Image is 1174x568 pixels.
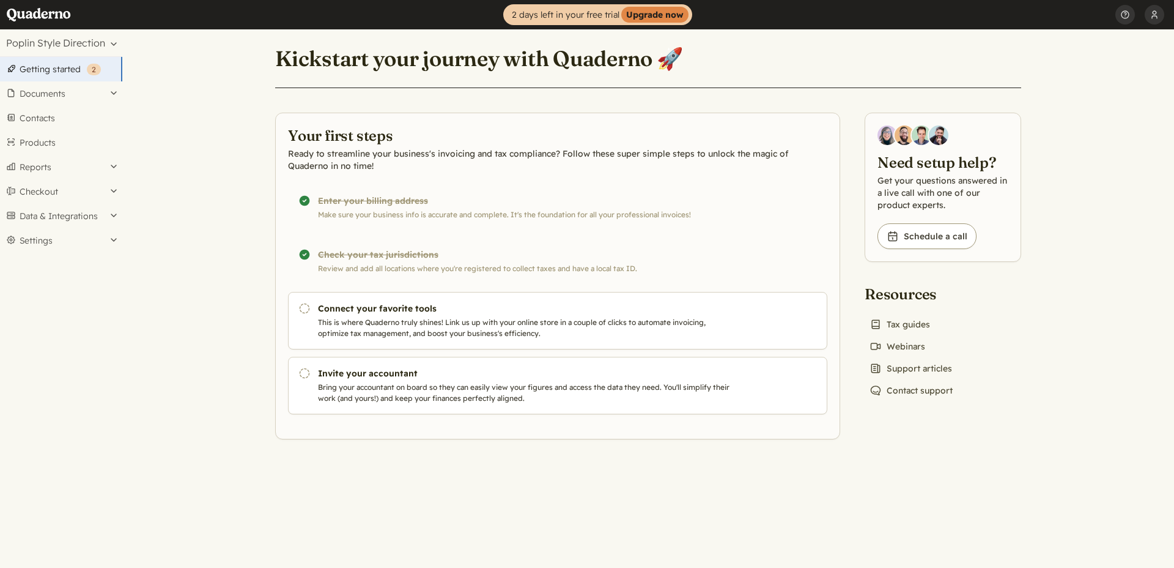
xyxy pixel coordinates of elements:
a: Schedule a call [877,223,976,249]
strong: Upgrade now [621,7,689,23]
h3: Connect your favorite tools [318,302,735,315]
span: 2 [92,65,96,74]
a: Tax guides [865,316,935,333]
h1: Kickstart your journey with Quaderno 🚀 [275,45,683,72]
p: Bring your accountant on board so they can easily view your figures and access the data they need... [318,382,735,404]
h2: Need setup help? [877,152,1008,172]
a: Support articles [865,360,957,377]
a: Invite your accountant Bring your accountant on board so they can easily view your figures and ac... [288,357,827,414]
h3: Invite your accountant [318,367,735,379]
h2: Your first steps [288,125,827,145]
h2: Resources [865,284,958,304]
p: Ready to streamline your business's invoicing and tax compliance? Follow these super simple steps... [288,148,827,172]
img: Jairo Fumero, Account Executive at Quaderno [895,125,914,145]
p: This is where Quaderno truly shines! Link us up with your online store in a couple of clicks to a... [318,317,735,339]
p: Get your questions answered in a live call with one of our product experts. [877,174,1008,211]
a: Connect your favorite tools This is where Quaderno truly shines! Link us up with your online stor... [288,292,827,349]
img: Ivo Oltmans, Business Developer at Quaderno [912,125,931,145]
img: Diana Carrasco, Account Executive at Quaderno [877,125,897,145]
a: Webinars [865,338,930,355]
img: Javier Rubio, DevRel at Quaderno [929,125,948,145]
a: 2 days left in your free trialUpgrade now [503,4,692,25]
a: Contact support [865,382,958,399]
